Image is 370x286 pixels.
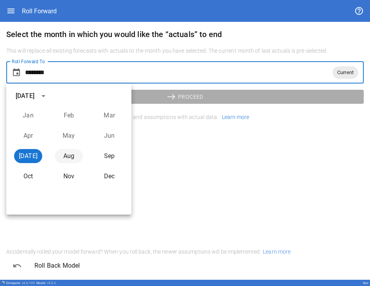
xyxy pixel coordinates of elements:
[16,91,34,101] div: [DATE]
[36,281,56,285] div: Model
[12,58,45,65] label: Roll Forward To
[47,281,56,285] span: v 5.0.3
[261,249,291,255] span: Learn more
[13,261,22,270] span: undo
[6,281,35,285] div: Drivepoint
[95,149,124,163] button: September
[6,90,364,104] button: PROCEED
[6,256,364,275] div: Roll Back Model
[332,68,358,77] span: Current
[6,113,364,122] h6: Rolling forward your model will override your reports and assumptions with actual data.
[6,248,364,256] h6: Accidentally rolled your model forward? When you roll back, the newer assumptions will be impleme...
[6,28,364,41] h6: Select the month in which you would like the “actuals” to end
[34,261,357,270] span: Roll Back Model
[22,281,35,285] span: v 6.0.109
[14,149,42,163] button: July
[6,47,364,55] h6: This will replace all existing forecasts with actuals to the month you have selected. The current...
[55,169,83,183] button: November
[55,149,83,163] button: August
[363,281,368,285] div: Ibex
[2,281,5,284] img: Drivepoint
[22,7,57,15] div: Roll Forward
[167,92,178,101] span: east
[37,89,50,103] button: calendar view is open, switch to year view
[222,114,250,120] a: Learn more
[14,169,42,183] button: October
[95,169,124,183] button: December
